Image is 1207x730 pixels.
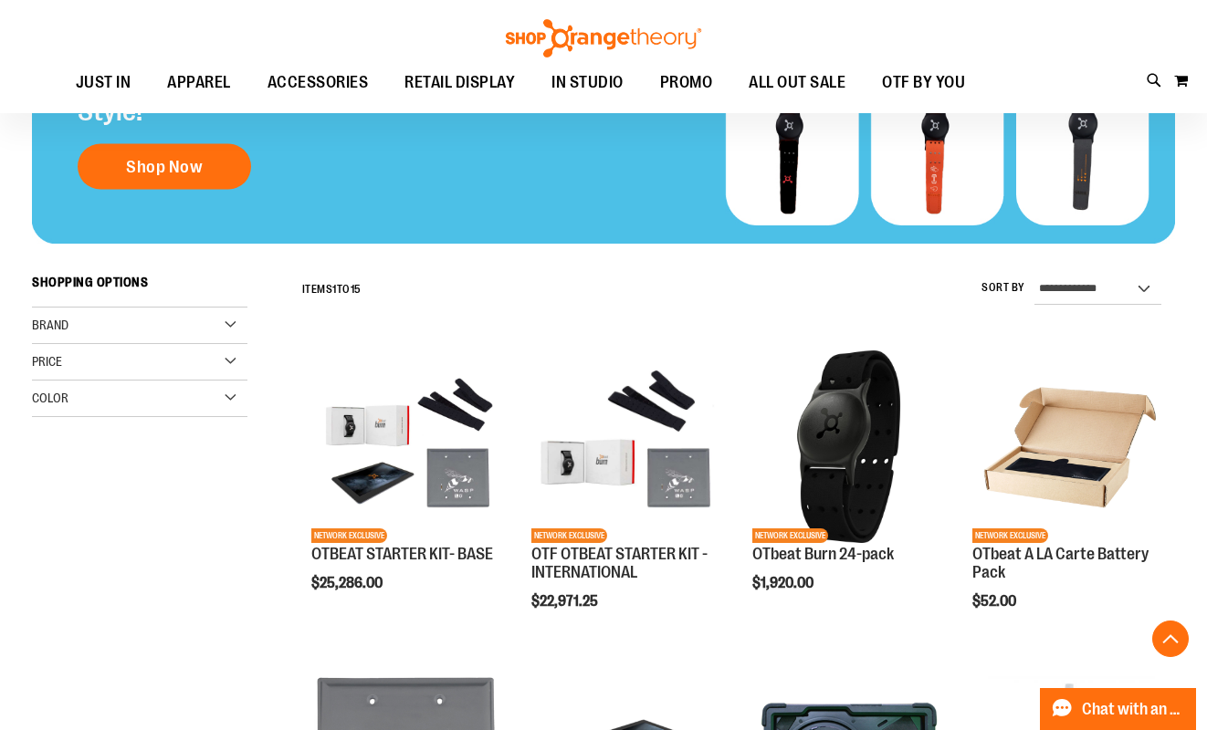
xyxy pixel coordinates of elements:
[311,528,387,543] span: NETWORK EXCLUSIVE
[531,350,725,547] a: OTF OTBEAT STARTER KIT - INTERNATIONALNETWORK EXCLUSIVE
[32,354,62,369] span: Price
[522,341,734,656] div: product
[32,266,247,308] strong: Shopping Options
[311,545,493,563] a: OTBEAT STARTER KIT- BASE
[332,283,337,296] span: 1
[531,593,601,610] span: $22,971.25
[963,341,1175,656] div: product
[302,341,514,639] div: product
[311,350,505,547] a: OTBEAT STARTER KIT- BASENETWORK EXCLUSIVE
[78,143,251,189] a: Shop Now
[752,545,894,563] a: OTbeat Burn 24-pack
[752,528,828,543] span: NETWORK EXCLUSIVE
[167,62,231,103] span: APPAREL
[531,350,725,544] img: OTF OTBEAT STARTER KIT - INTERNATIONAL
[311,575,385,591] span: $25,286.00
[972,350,1166,544] img: Product image for OTbeat A LA Carte Battery Pack
[749,62,845,103] span: ALL OUT SALE
[752,575,816,591] span: $1,920.00
[1040,688,1197,730] button: Chat with an Expert
[660,62,713,103] span: PROMO
[972,545,1149,581] a: OTbeat A LA Carte Battery Pack
[503,19,704,57] img: Shop Orangetheory
[32,318,68,332] span: Brand
[882,62,965,103] span: OTF BY YOU
[972,593,1019,610] span: $52.00
[404,62,515,103] span: RETAIL DISPLAY
[551,62,624,103] span: IN STUDIO
[311,350,505,544] img: OTBEAT STARTER KIT- BASE
[752,350,946,544] img: OTbeat Burn 24-pack
[302,276,362,304] h2: Items to
[752,350,946,547] a: OTbeat Burn 24-packNETWORK EXCLUSIVE
[78,67,649,125] h2: Celebrate Every Milestone and Band Together in Style!
[981,280,1025,296] label: Sort By
[1152,620,1189,657] button: Back To Top
[126,156,203,176] span: Shop Now
[531,528,607,543] span: NETWORK EXCLUSIVE
[32,391,68,405] span: Color
[531,545,708,581] a: OTF OTBEAT STARTER KIT - INTERNATIONAL
[351,283,362,296] span: 15
[1082,701,1185,718] span: Chat with an Expert
[76,62,131,103] span: JUST IN
[268,62,369,103] span: ACCESSORIES
[972,350,1166,547] a: Product image for OTbeat A LA Carte Battery PackNETWORK EXCLUSIVE
[743,341,955,639] div: product
[972,528,1048,543] span: NETWORK EXCLUSIVE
